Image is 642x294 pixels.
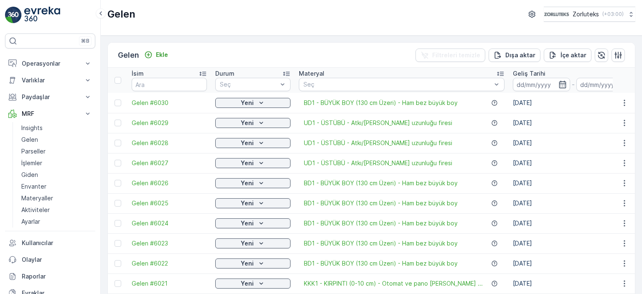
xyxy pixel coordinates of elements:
td: [DATE] [509,233,637,253]
span: Gelen #6029 [132,119,207,127]
button: Paydaşlar [5,89,95,105]
span: Gelen #6024 [132,219,207,228]
td: [DATE] [509,153,637,173]
p: - [572,79,575,89]
a: Kullanıcılar [5,235,95,251]
button: Dışa aktar [489,49,540,62]
a: Gelen #6023 [132,239,207,248]
p: Dışa aktar [505,51,535,59]
span: UD1 - ÜSTÜBÜ - Atkı/[PERSON_NAME] uzunluğu firesi [304,119,452,127]
td: [DATE] [509,274,637,294]
span: BD1 - BÜYÜK BOY (130 cm Üzeri) - Ham bez büyük boy [304,259,458,268]
a: BD1 - BÜYÜK BOY (130 cm Üzeri) - Ham bez büyük boy [304,199,458,207]
button: Yeni [215,279,290,289]
a: Giden [18,169,95,181]
span: Gelen #6030 [132,99,207,107]
div: Toggle Row Selected [115,260,121,267]
td: [DATE] [509,193,637,213]
span: KKK1 - KIRPINTI (0-10 cm) - Otomat ve pano [PERSON_NAME] ... [304,279,483,288]
p: Seç [220,80,278,89]
p: Olaylar [22,256,92,264]
a: BD1 - BÜYÜK BOY (130 cm Üzeri) - Ham bez büyük boy [304,219,458,228]
p: Paydaşlar [22,93,79,101]
td: [DATE] [509,253,637,274]
button: Ekle [141,50,171,60]
a: KKK1 - KIRPINTI (0-10 cm) - Otomat ve pano kesim kenar ... [304,279,483,288]
span: UD1 - ÜSTÜBÜ - Atkı/[PERSON_NAME] uzunluğu firesi [304,159,452,167]
div: Toggle Row Selected [115,220,121,227]
a: UD1 - ÜSTÜBÜ - Atkı/Tarak Kenar uzunluğu firesi [304,139,452,147]
input: dd/mm/yyyy [513,78,570,91]
p: Ayarlar [21,217,40,226]
div: Toggle Row Selected [115,180,121,187]
button: Zorluteks(+03:00) [544,7,635,22]
td: [DATE] [509,173,637,193]
p: Yeni [241,199,254,207]
p: Yeni [241,279,254,288]
p: MRF [22,110,79,118]
button: Yeni [215,198,290,208]
a: Gelen #6027 [132,159,207,167]
a: Materyaller [18,192,95,204]
div: Toggle Row Selected [115,200,121,207]
a: Insights [18,122,95,134]
p: Gelen [21,135,38,144]
p: Materyal [299,69,324,78]
a: Gelen #6026 [132,179,207,187]
div: Toggle Row Selected [115,280,121,287]
button: Operasyonlar [5,55,95,72]
div: Toggle Row Selected [115,120,121,126]
img: 6-1-9-3_wQBzyll.png [544,10,569,19]
a: Gelen #6021 [132,279,207,288]
p: İsim [132,69,144,78]
a: BD1 - BÜYÜK BOY (130 cm Üzeri) - Ham bez büyük boy [304,99,458,107]
a: Aktiviteler [18,204,95,216]
div: Toggle Row Selected [115,140,121,146]
p: ⌘B [81,38,89,44]
button: Yeni [215,178,290,188]
button: Varlıklar [5,72,95,89]
div: Toggle Row Selected [115,100,121,106]
a: Envanter [18,181,95,192]
p: Gelen [118,49,139,61]
a: UD1 - ÜSTÜBÜ - Atkı/Tarak Kenar uzunluğu firesi [304,159,452,167]
button: İçe aktar [544,49,591,62]
input: Ara [132,78,207,91]
p: Gelen [107,8,135,21]
div: Toggle Row Selected [115,240,121,247]
p: Yeni [241,139,254,147]
button: Yeni [215,138,290,148]
button: Filtreleri temizle [415,49,485,62]
a: Olaylar [5,251,95,268]
a: BD1 - BÜYÜK BOY (130 cm Üzeri) - Ham bez büyük boy [304,239,458,248]
p: İşlemler [21,159,42,167]
a: Gelen #6025 [132,199,207,207]
input: dd/mm/yyyy [576,78,634,91]
p: ( +03:00 ) [602,11,624,18]
p: Insights [21,124,43,132]
td: [DATE] [509,213,637,233]
p: Aktiviteler [21,206,50,214]
td: [DATE] [509,133,637,153]
a: Gelen #6028 [132,139,207,147]
p: Ekle [156,51,168,59]
p: Parseller [21,147,46,156]
p: Materyaller [21,194,53,202]
a: İşlemler [18,157,95,169]
a: UD1 - ÜSTÜBÜ - Atkı/Tarak Kenar uzunluğu firesi [304,119,452,127]
a: Gelen [18,134,95,146]
a: Raporlar [5,268,95,285]
p: Yeni [241,219,254,228]
td: [DATE] [509,113,637,133]
p: Yeni [241,119,254,127]
a: Parseller [18,146,95,157]
p: Zorluteks [573,10,599,18]
button: Yeni [215,158,290,168]
img: logo_light-DOdMpM7g.png [24,7,60,23]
